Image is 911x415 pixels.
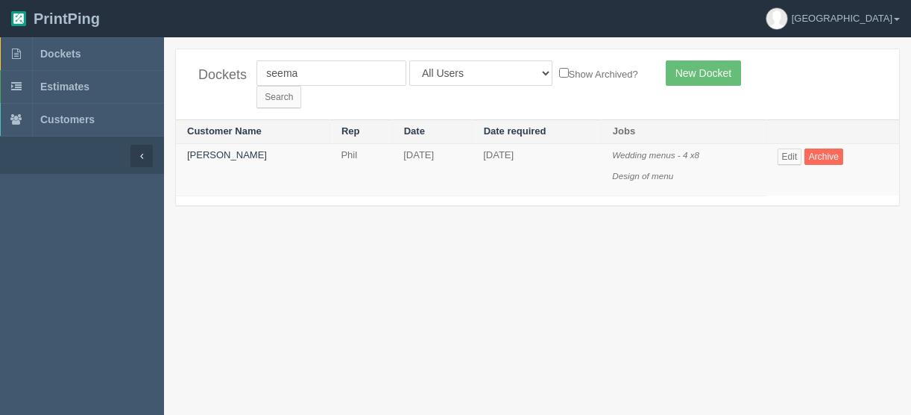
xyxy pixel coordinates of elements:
a: Date required [484,125,546,137]
a: Date [404,125,425,137]
i: Design of menu [612,171,673,181]
a: [PERSON_NAME] [187,149,267,160]
td: Phil [330,143,392,196]
a: Rep [341,125,360,137]
h4: Dockets [198,68,234,83]
label: Show Archived? [559,65,638,82]
a: Archive [804,149,843,165]
a: Edit [778,149,802,165]
a: New Docket [666,60,741,86]
input: Customer Name [256,60,406,86]
img: logo-3e63b451c926e2ac314895c53de4908e5d424f24456219fb08d385ab2e579770.png [11,11,26,26]
span: Dockets [40,48,81,60]
td: [DATE] [392,143,472,196]
span: Estimates [40,81,89,93]
td: [DATE] [472,143,601,196]
a: Customer Name [187,125,262,137]
img: avatar_default-7531ab5dedf162e01f1e0bb0964e6a185e93c5c22dfe317fb01d7f8cd2b1632c.jpg [766,8,787,29]
input: Search [256,86,301,108]
span: Customers [40,113,95,125]
i: Wedding menus - 4 x8 [612,150,699,160]
th: Jobs [601,120,766,144]
input: Show Archived? [559,68,569,78]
